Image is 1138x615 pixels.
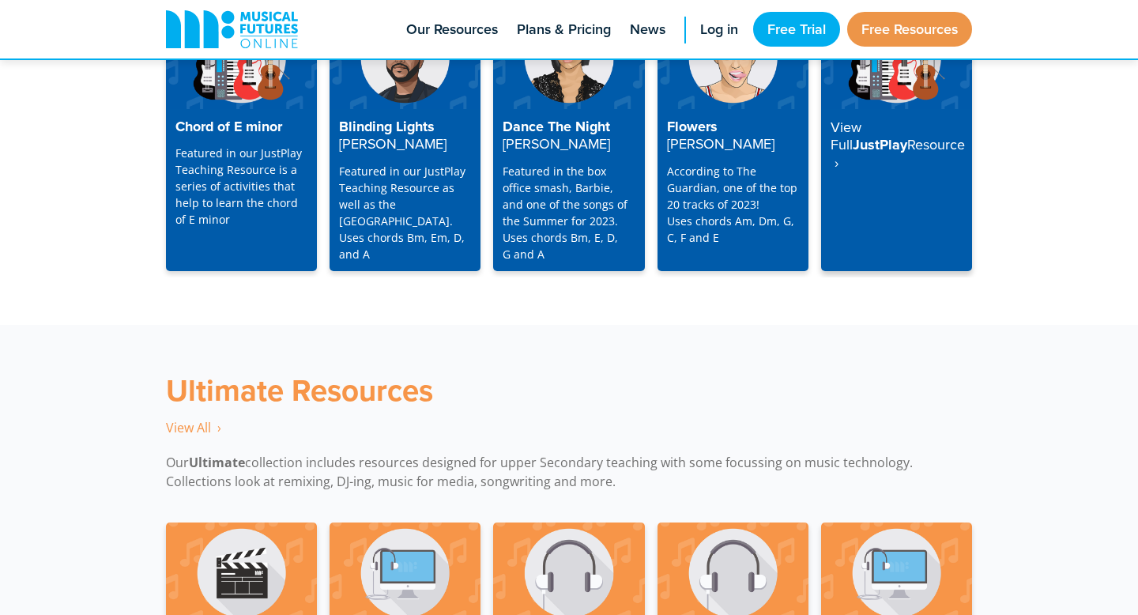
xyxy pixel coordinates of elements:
p: Featured in the box office smash, Barbie, and one of the songs of the Summer for 2023. Uses chord... [503,163,635,262]
a: Free Resources [847,12,972,47]
a: Dance The Night[PERSON_NAME] Featured in the box office smash, Barbie, and one of the songs of th... [493,8,644,271]
a: Blinding Lights[PERSON_NAME] Featured in our JustPlay Teaching Resource as well as the [GEOGRAPHI... [330,8,480,271]
a: View FullJustPlayResource ‎ › [821,8,972,271]
h4: Dance The Night [503,119,635,153]
a: View All ‎ › [166,419,221,437]
h4: Blinding Lights [339,119,471,153]
p: Featured in our JustPlay Teaching Resource as well as the [GEOGRAPHIC_DATA]. Uses chords Bm, Em, ... [339,163,471,262]
span: Our Resources [406,19,498,40]
span: Log in [700,19,738,40]
span: View All ‎ › [166,419,221,436]
h4: Chord of E minor [175,119,307,136]
strong: Resource ‎ › [831,134,965,172]
strong: Ultimate [189,454,245,471]
strong: [PERSON_NAME] [667,134,774,153]
span: News [630,19,665,40]
span: Plans & Pricing [517,19,611,40]
a: Free Trial [753,12,840,47]
p: According to The Guardian, one of the top 20 tracks of 2023! Uses chords Am, Dm, G, C, F and E [667,163,799,246]
h4: Flowers [667,119,799,153]
strong: Ultimate Resources [166,368,433,412]
strong: View Full [831,117,861,155]
strong: [PERSON_NAME] [339,134,447,153]
strong: [PERSON_NAME] [503,134,610,153]
p: Our collection includes resources designed for upper Secondary teaching with some focussing on mu... [166,453,972,491]
p: Featured in our JustPlay Teaching Resource is a series of activities that help to learn the chord... [175,145,307,228]
h4: JustPlay [831,119,963,172]
a: Flowers[PERSON_NAME] According to The Guardian, one of the top 20 tracks of 2023!Uses chords Am, ... [658,8,808,271]
a: Chord of E minor Featured in our JustPlay Teaching Resource is a series of activities that help t... [166,8,317,271]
